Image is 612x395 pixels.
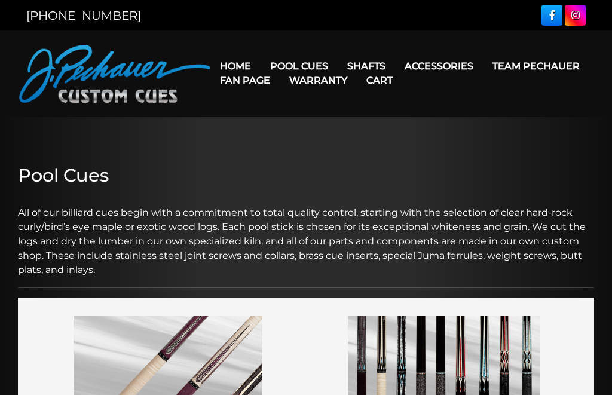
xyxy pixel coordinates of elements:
a: [PHONE_NUMBER] [26,8,141,23]
a: Shafts [338,51,395,81]
a: Team Pechauer [483,51,589,81]
a: Fan Page [210,65,280,96]
img: Pechauer Custom Cues [19,45,210,103]
a: Home [210,51,261,81]
a: Accessories [395,51,483,81]
a: Cart [357,65,402,96]
a: Pool Cues [261,51,338,81]
a: Warranty [280,65,357,96]
h2: Pool Cues [18,165,594,187]
p: All of our billiard cues begin with a commitment to total quality control, starting with the sele... [18,191,594,277]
